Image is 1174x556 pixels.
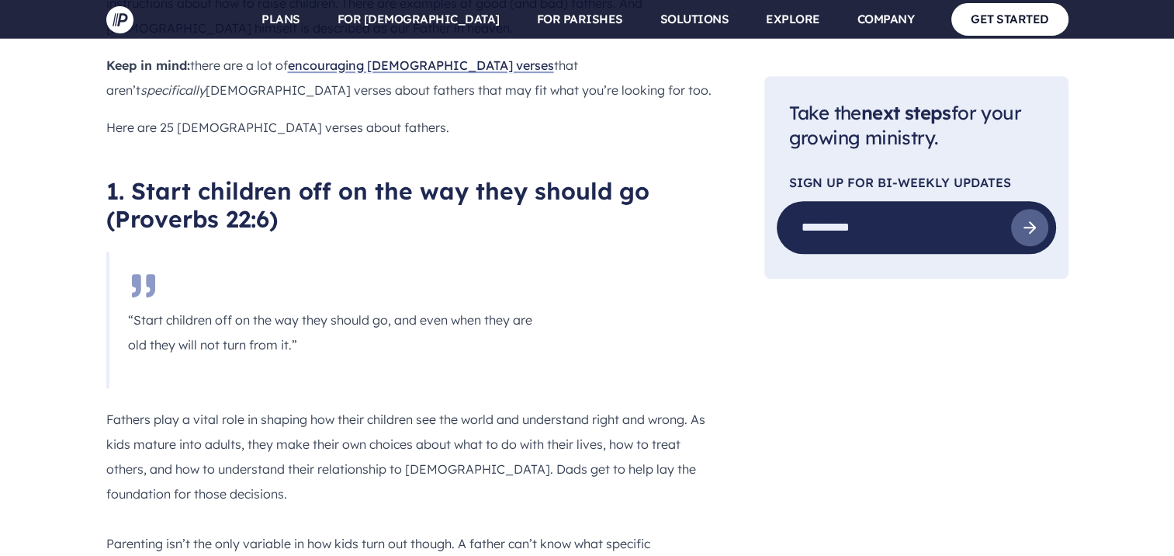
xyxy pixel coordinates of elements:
b: Keep in mind: [106,57,190,73]
p: there are a lot of that aren’t [DEMOGRAPHIC_DATA] verses about fathers that may fit what you’re l... [106,53,715,103]
p: Here are 25 [DEMOGRAPHIC_DATA] verses about fathers. [106,115,715,140]
h2: 1. Start children off on the way they should go (Proverbs 22:6) [106,177,715,233]
a: encouraging [DEMOGRAPHIC_DATA] verses [288,57,554,73]
p: “Start children off on the way they should go, and even when they are old they will not turn from... [128,308,535,357]
span: Take the for your growing ministry. [789,101,1021,150]
a: GET STARTED [951,3,1068,35]
p: Sign Up For Bi-Weekly Updates [789,177,1044,189]
span: next steps [861,101,951,124]
i: specifically [140,82,206,98]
